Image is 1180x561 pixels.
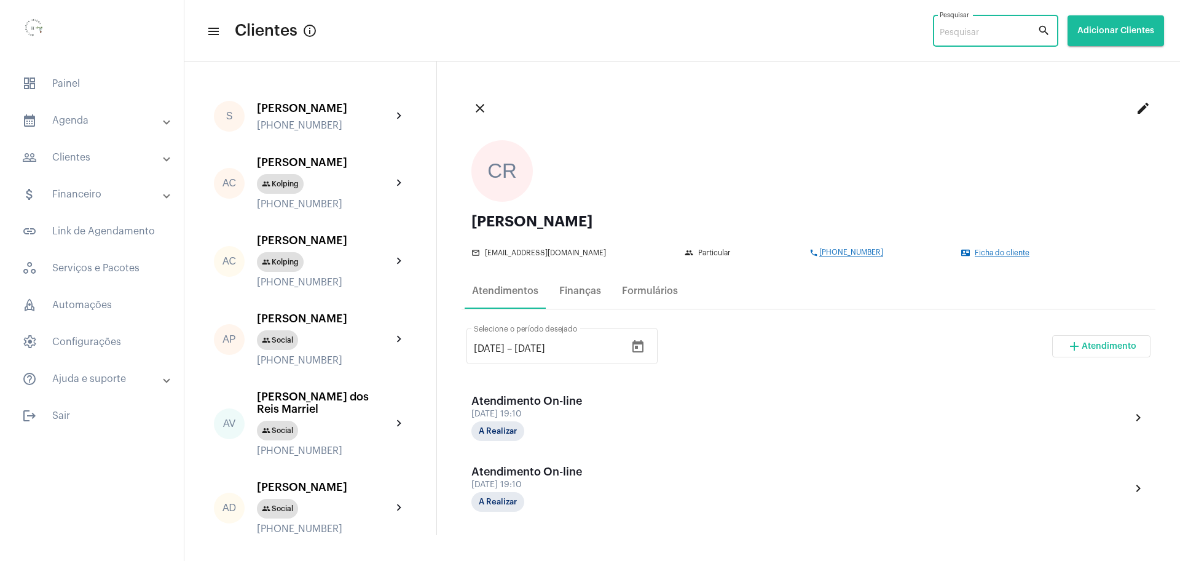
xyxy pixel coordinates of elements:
mat-chip: Social [257,421,298,440]
mat-icon: phone [809,249,819,257]
mat-chip: Kolping [257,252,304,272]
mat-icon: sidenav icon [22,150,37,165]
div: [PERSON_NAME] dos Reis Marriel [257,391,392,415]
mat-expansion-panel-header: sidenav iconFinanceiro [7,180,184,209]
div: [PERSON_NAME] [257,312,392,325]
div: [PHONE_NUMBER] [257,445,392,456]
div: AP [214,324,245,355]
div: [PHONE_NUMBER] [257,355,392,366]
mat-panel-title: Agenda [22,113,164,128]
span: sidenav icon [22,76,37,91]
mat-icon: chevron_right [392,501,407,515]
input: Data de início [474,343,505,354]
div: [PERSON_NAME] [257,481,392,493]
mat-panel-title: Ajuda e suporte [22,372,164,386]
mat-icon: chevron_right [392,254,407,269]
mat-icon: search [1037,23,1052,38]
mat-icon: mail_outline [471,249,481,257]
mat-chip: Social [257,499,298,519]
span: Sair [12,401,171,431]
span: [PHONE_NUMBER] [819,249,883,257]
span: Painel [12,69,171,98]
mat-icon: chevron_right [392,332,407,347]
div: [DATE] 19:10 [471,480,594,490]
span: sidenav icon [22,298,37,312]
span: Particular [698,249,731,257]
button: Adicionar Atendimento [1052,335,1150,357]
div: Formulários [622,285,678,296]
mat-icon: edit [1136,101,1150,116]
span: Link de Agendamento [12,217,171,246]
div: Atendimentos [472,285,538,296]
button: Button that displays a tooltip when focused or hovered over [297,18,322,43]
div: Atendimento On-line [471,466,594,478]
mat-icon: close [473,101,487,116]
span: [EMAIL_ADDRESS][DOMAIN_NAME] [485,249,606,257]
mat-expansion-panel-header: sidenav iconAjuda e suporte [7,364,184,394]
mat-chip: A Realizar [471,421,524,441]
mat-icon: chevron_right [392,176,407,191]
div: Finanças [559,285,601,296]
mat-icon: sidenav icon [22,408,37,423]
div: [PHONE_NUMBER] [257,199,392,210]
div: Atendimento On-line [471,395,594,407]
mat-icon: sidenav icon [22,372,37,386]
mat-expansion-panel-header: sidenav iconAgenda [7,106,184,135]
mat-icon: group [262,426,270,435]
mat-icon: chevron_right [1131,410,1146,425]
mat-icon: sidenav icon [22,224,37,239]
mat-expansion-panel-header: sidenav iconClientes [7,143,184,172]
mat-icon: chevron_right [1131,481,1146,496]
mat-panel-title: Financeiro [22,187,164,202]
span: Serviços e Pacotes [12,253,171,283]
mat-icon: sidenav icon [206,24,219,39]
div: [DATE] 19:10 [471,410,594,419]
mat-panel-title: Clientes [22,150,164,165]
div: [PERSON_NAME] [257,156,392,169]
div: [PHONE_NUMBER] [257,523,392,535]
mat-chip: A Realizar [471,492,524,512]
div: CR [471,140,533,202]
mat-icon: sidenav icon [22,187,37,202]
div: [PERSON_NAME] [257,234,392,247]
div: S [214,101,245,132]
span: Adicionar Clientes [1077,26,1154,35]
div: AC [214,246,245,277]
mat-icon: add [1067,339,1082,354]
button: Adicionar Clientes [1068,15,1164,46]
img: 0d939d3e-dcd2-0964-4adc-7f8e0d1a206f.png [10,6,59,55]
span: sidenav icon [22,335,37,349]
span: sidenav icon [22,261,37,276]
span: Ficha do cliente [975,249,1029,257]
mat-icon: chevron_right [392,416,407,431]
mat-icon: Button that displays a tooltip when focused or hovered over [302,23,317,38]
div: AV [214,408,245,439]
mat-icon: group [262,180,270,188]
mat-icon: chevron_right [392,109,407,124]
mat-chip: Kolping [257,174,304,194]
div: [PHONE_NUMBER] [257,120,392,131]
input: Data do fim [514,343,588,354]
mat-chip: Social [257,330,298,350]
span: Clientes [235,21,297,41]
input: Pesquisar [940,28,1037,38]
div: AC [214,168,245,199]
span: Atendimento [1082,342,1136,351]
button: Open calendar [626,335,650,359]
mat-icon: sidenav icon [22,113,37,128]
mat-icon: group [262,504,270,513]
span: Configurações [12,327,171,357]
mat-icon: group [685,249,694,257]
mat-icon: contact_mail [961,249,971,257]
mat-icon: group [262,336,270,344]
div: [PHONE_NUMBER] [257,277,392,288]
span: – [507,343,512,354]
div: [PERSON_NAME] [257,102,392,114]
mat-icon: group [262,258,270,266]
span: Automações [12,290,171,320]
div: AD [214,493,245,523]
div: [PERSON_NAME] [471,214,1146,229]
